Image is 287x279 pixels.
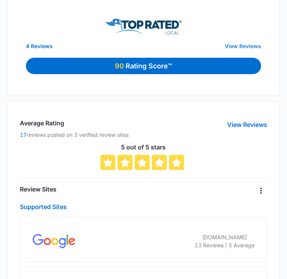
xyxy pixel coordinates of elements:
p: [DOMAIN_NAME] [195,233,255,241]
h4: Average Rating [20,118,64,128]
a: 17 [20,131,27,138]
p: 90 [115,61,126,71]
button: Overflow Menu [255,185,267,197]
a: 4 Reviews [26,42,53,50]
p: 13 Reviews | 5 Average [195,241,255,249]
p: reviews posted on 3 verified review sites [20,131,267,139]
p: Rating Score™ [126,61,172,71]
h4: Review Sites [20,185,56,194]
img: Top Rated Local Logo [105,19,182,34]
a: View Reviews [227,120,267,129]
p: 5 out of 5 stars [20,144,267,150]
a: View Reviews [225,42,261,50]
a: Supported Sites [20,203,67,211]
